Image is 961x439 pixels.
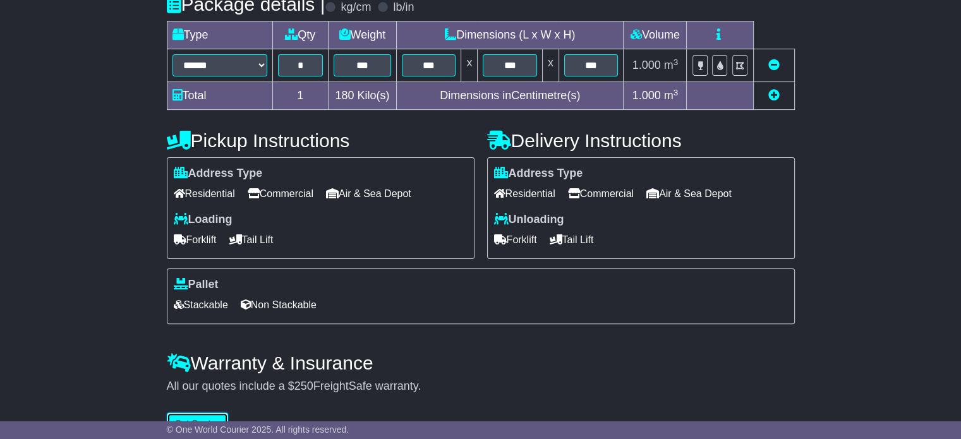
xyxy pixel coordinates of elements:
label: Pallet [174,278,219,292]
span: Tail Lift [229,230,274,250]
td: Total [167,82,272,110]
button: Get Quotes [167,412,229,435]
span: 250 [294,380,313,392]
sup: 3 [674,57,679,67]
span: Non Stackable [241,295,317,315]
h4: Delivery Instructions [487,130,795,151]
td: x [461,49,478,82]
span: Residential [494,184,555,203]
label: Unloading [494,213,564,227]
label: kg/cm [341,1,371,15]
td: Weight [328,21,396,49]
span: m [664,59,679,71]
span: m [664,89,679,102]
span: 180 [335,89,354,102]
span: Residential [174,184,235,203]
label: Address Type [494,167,583,181]
span: Commercial [568,184,634,203]
td: 1 [272,82,328,110]
span: Forklift [174,230,217,250]
td: Qty [272,21,328,49]
div: All our quotes include a $ FreightSafe warranty. [167,380,795,394]
span: 1.000 [632,89,661,102]
h4: Pickup Instructions [167,130,474,151]
label: lb/in [393,1,414,15]
a: Add new item [768,89,780,102]
span: Commercial [248,184,313,203]
a: Remove this item [768,59,780,71]
span: Air & Sea Depot [326,184,411,203]
span: Forklift [494,230,537,250]
h4: Warranty & Insurance [167,352,795,373]
span: © One World Courier 2025. All rights reserved. [167,424,349,435]
span: 1.000 [632,59,661,71]
span: Stackable [174,295,228,315]
td: Type [167,21,272,49]
td: Dimensions (L x W x H) [396,21,623,49]
td: Dimensions in Centimetre(s) [396,82,623,110]
span: Tail Lift [550,230,594,250]
span: Air & Sea Depot [646,184,732,203]
td: x [542,49,559,82]
label: Address Type [174,167,263,181]
td: Volume [624,21,687,49]
sup: 3 [674,88,679,97]
td: Kilo(s) [328,82,396,110]
label: Loading [174,213,233,227]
